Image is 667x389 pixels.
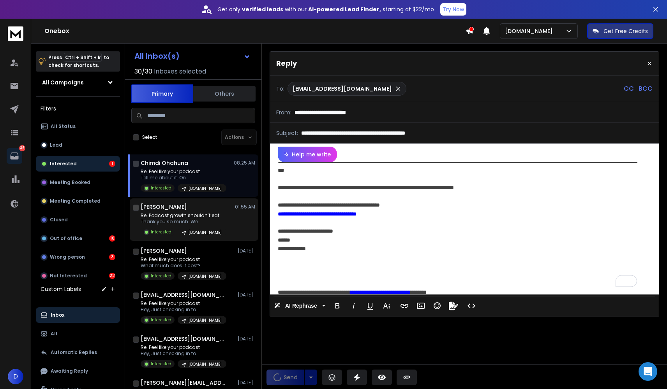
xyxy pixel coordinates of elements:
[36,75,120,90] button: All Campaigns
[44,26,466,36] h1: Onebox
[36,212,120,228] button: Closed
[141,307,226,313] p: Hey, Just checking in to
[141,344,226,350] p: Re: Feel like your podcast
[276,85,284,93] p: To:
[36,119,120,134] button: All Status
[238,336,255,342] p: [DATE]
[440,3,466,16] button: Try Now
[272,298,327,314] button: AI Rephrase
[141,263,226,269] p: What much does it cost?
[505,27,556,35] p: [DOMAIN_NAME]
[48,54,109,69] p: Press to check for shortcuts.
[109,254,115,260] div: 3
[189,273,222,279] p: [DOMAIN_NAME]
[8,26,23,41] img: logo
[189,317,222,323] p: [DOMAIN_NAME]
[36,175,120,190] button: Meeting Booked
[235,204,255,210] p: 01:55 AM
[42,79,84,86] h1: All Campaigns
[36,193,120,209] button: Meeting Completed
[276,109,291,116] p: From:
[7,148,22,164] a: 36
[238,248,255,254] p: [DATE]
[141,247,187,255] h1: [PERSON_NAME]
[430,298,445,314] button: Emoticons
[639,84,653,93] p: BCC
[141,219,226,225] p: Thank you so much. We
[50,235,82,242] p: Out of office
[293,85,392,93] p: [EMAIL_ADDRESS][DOMAIN_NAME]
[238,292,255,298] p: [DATE]
[36,137,120,153] button: Lead
[36,326,120,342] button: All
[151,361,171,367] p: Interested
[41,285,81,293] h3: Custom Labels
[151,317,171,323] p: Interested
[51,349,97,356] p: Automatic Replies
[128,48,257,64] button: All Inbox(s)
[363,298,378,314] button: Underline (Ctrl+U)
[189,230,222,235] p: [DOMAIN_NAME]
[238,380,255,386] p: [DATE]
[50,142,62,148] p: Lead
[151,229,171,235] p: Interested
[587,23,653,39] button: Get Free Credits
[141,203,187,211] h1: [PERSON_NAME]
[36,363,120,379] button: Awaiting Reply
[134,52,180,60] h1: All Inbox(s)
[64,53,102,62] span: Ctrl + Shift + k
[134,67,152,76] span: 30 / 30
[284,303,319,309] span: AI Rephrase
[330,298,345,314] button: Bold (Ctrl+B)
[151,273,171,279] p: Interested
[19,145,25,151] p: 36
[51,312,64,318] p: Inbox
[276,58,297,69] p: Reply
[141,379,226,387] h1: [PERSON_NAME][EMAIL_ADDRESS][PERSON_NAME]
[141,300,226,307] p: Re: Feel like your podcast
[141,256,226,263] p: Re: Feel like your podcast
[142,134,157,140] label: Select
[464,298,479,314] button: Code View
[242,5,283,13] strong: verified leads
[8,369,23,384] button: D
[446,298,461,314] button: Signature
[379,298,394,314] button: More Text
[443,5,464,13] p: Try Now
[413,298,428,314] button: Insert Image (Ctrl+P)
[36,249,120,265] button: Wrong person3
[141,159,188,167] h1: Chimdi Ohahuna
[131,84,193,103] button: Primary
[36,307,120,323] button: Inbox
[36,103,120,114] h3: Filters
[141,291,226,299] h1: [EMAIL_ADDRESS][DOMAIN_NAME]
[217,5,434,13] p: Get only with our starting at $22/mo
[278,147,337,162] button: Help me write
[639,362,657,381] div: Open Intercom Messenger
[234,160,255,166] p: 08:25 AM
[51,368,88,374] p: Awaiting Reply
[189,186,222,191] p: [DOMAIN_NAME]
[603,27,648,35] p: Get Free Credits
[141,168,226,175] p: Re: Feel like your podcast
[109,235,115,242] div: 10
[154,67,206,76] h3: Inboxes selected
[50,217,68,223] p: Closed
[141,335,226,343] h1: [EMAIL_ADDRESS][DOMAIN_NAME]
[141,350,226,357] p: Hey, Just checking in to
[346,298,361,314] button: Italic (Ctrl+I)
[50,179,90,186] p: Meeting Booked
[151,185,171,191] p: Interested
[270,162,651,294] div: To enrich screen reader interactions, please activate Accessibility in Grammarly extension settings
[50,273,87,279] p: Not Interested
[189,361,222,367] p: [DOMAIN_NAME]
[141,175,226,181] p: Tell me about it. On
[193,85,256,102] button: Others
[50,198,101,204] p: Meeting Completed
[276,129,298,137] p: Subject:
[50,161,77,167] p: Interested
[51,123,76,130] p: All Status
[51,331,57,337] p: All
